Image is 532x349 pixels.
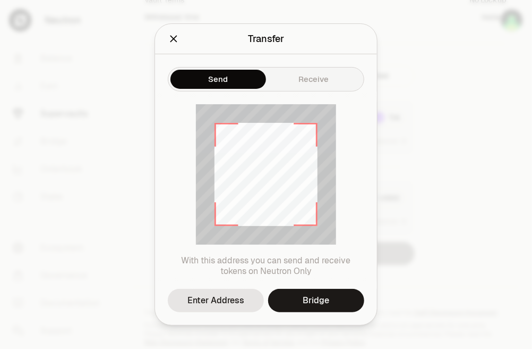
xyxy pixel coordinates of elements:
[268,289,364,312] a: Bridge
[168,255,364,277] p: With this address you can send and receive tokens on Neutron Only
[168,31,179,46] button: Close
[187,294,244,307] div: Enter Address
[168,289,264,312] button: Enter Address
[266,70,362,89] button: Receive
[248,31,284,46] div: Transfer
[170,70,266,89] button: Send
